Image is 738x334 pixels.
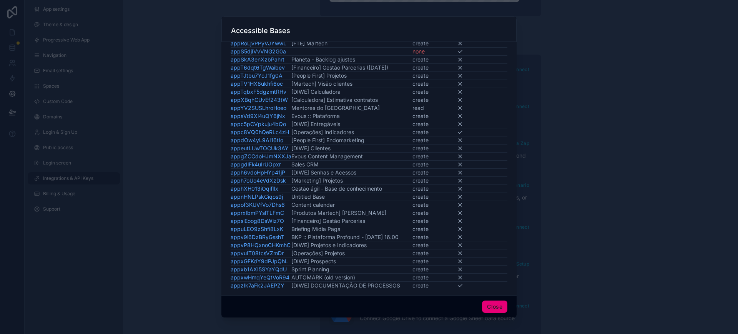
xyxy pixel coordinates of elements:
[412,209,457,217] td: create
[291,136,412,145] td: [People First] Endomarketing
[291,169,412,177] td: [DIWE] Senhas e Acessos
[231,266,287,273] a: appxb1AXI5SYaYQdU
[291,274,412,282] td: AUTOMARK (old version)
[412,274,457,282] td: create
[412,40,457,48] td: create
[291,201,412,209] td: Content calendar
[291,225,412,233] td: Briefing Mídia Paga
[231,258,288,264] a: appxGFKdY9dPJpQhL
[231,64,285,71] a: appT6dqt6TgWaibev
[231,88,286,95] a: appTqbxF5dgzmtRHv
[412,96,457,104] td: create
[231,234,284,240] a: appv9l6DzBRyGsshT
[291,64,412,72] td: [Financeiro] Gestão Parcerias ([DATE])
[231,56,284,63] a: appSkA3enXzbPahrt
[291,145,412,153] td: [DIWE] Clientes
[291,161,412,169] td: Sales CRM
[291,258,412,266] td: [DIWE] Prospects
[291,96,412,104] td: [Calculadora] Estimativa contratos
[412,169,457,177] td: create
[231,169,285,176] a: apph6vdoHpHYp41jP
[412,266,457,274] td: create
[231,80,283,87] a: appTV1HX8ukhfi6oc
[291,266,412,274] td: Sprint Planning
[412,136,457,145] td: create
[291,241,412,249] td: [DIWE] Projetos e Indicadores
[412,258,457,266] td: create
[291,217,412,225] td: [Financeiro] Gestão Parcerias
[231,250,284,256] a: appvuIT08tcsVZmDr
[231,177,286,184] a: apph7oUo4eVdXzDsk
[291,282,412,290] td: [DIWE] DOCUMENTAÇÃO DE PROCESSOS
[231,48,286,55] a: appS5djIVvVNG2G0a
[412,145,457,153] td: create
[412,233,457,241] td: create
[291,249,412,258] td: [Operações] Projetos
[231,153,291,160] a: appgZCCdoHJmNXXJa
[291,233,412,241] td: BKP :: Plataforma Profound - [DATE] 16:00
[412,104,457,112] td: read
[231,226,283,232] a: appuLEO9zShfi8LxK
[231,209,284,216] a: apprxIbmPYslTLFmC
[291,185,412,193] td: Gestão ágil - Base de conhecimento
[412,128,457,136] td: create
[231,72,283,79] a: appTJtbu7YcJ1fg0A
[291,88,412,96] td: [DIWE] Calculadora
[231,145,289,151] a: appeutLUwTOCUk3AY
[231,26,290,35] h3: Accessible Bases
[231,218,284,224] a: appsiEoog8DsWiz7O
[291,153,412,161] td: Evous Content Management
[412,64,457,72] td: create
[231,193,283,200] a: appnHNLPskCiqos9j
[291,104,412,112] td: Mentores do [GEOGRAPHIC_DATA]
[291,128,412,136] td: [Operações] Indicadores
[412,48,457,56] td: none
[412,56,457,64] td: create
[231,201,285,208] a: appof3KUVfVo7Dhs6
[231,274,289,281] a: appxwHmqYeQtVoR94
[412,185,457,193] td: create
[231,137,283,143] a: appdOw4yL9AI16tIo
[231,113,285,119] a: appaVd9Xl4uQY6jNx
[482,301,507,313] button: Close
[412,177,457,185] td: create
[291,72,412,80] td: [People First] Projetos
[231,96,288,103] a: appXBqhCUvEf243tW
[412,217,457,225] td: create
[291,177,412,185] td: [Marketing] Projetos
[412,161,457,169] td: create
[231,40,286,47] a: appRoLjvPPyVJYwwL
[231,242,291,248] a: appvP8HQxnoCHKmhC
[412,80,457,88] td: create
[412,282,457,290] td: create
[412,201,457,209] td: create
[231,105,286,111] a: appYV2SUSLhroHoeo
[412,88,457,96] td: create
[412,112,457,120] td: create
[412,225,457,233] td: create
[412,120,457,128] td: create
[231,282,284,289] a: appzIk7aFk2JAEPZY
[412,193,457,201] td: create
[412,153,457,161] td: create
[291,120,412,128] td: [DIWE] Entregáveis
[412,72,457,80] td: create
[231,121,286,127] a: appc5pCVpkuju4bQo
[231,129,289,135] a: appc8VQ0hQeRLc4zH
[291,56,412,64] td: Planeta - Backlog ajustes
[231,161,281,168] a: appgdlFk4uIrUOpxr
[291,193,412,201] td: Untitled Base
[291,40,412,48] td: [FTE] Martech
[412,249,457,258] td: create
[291,209,412,217] td: [Produtos Martech] [PERSON_NAME]
[412,241,457,249] td: create
[291,112,412,120] td: Evous :: Plataforma
[291,80,412,88] td: [Martech] Visão clientes
[231,185,278,192] a: apphXH013iOqiflIx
